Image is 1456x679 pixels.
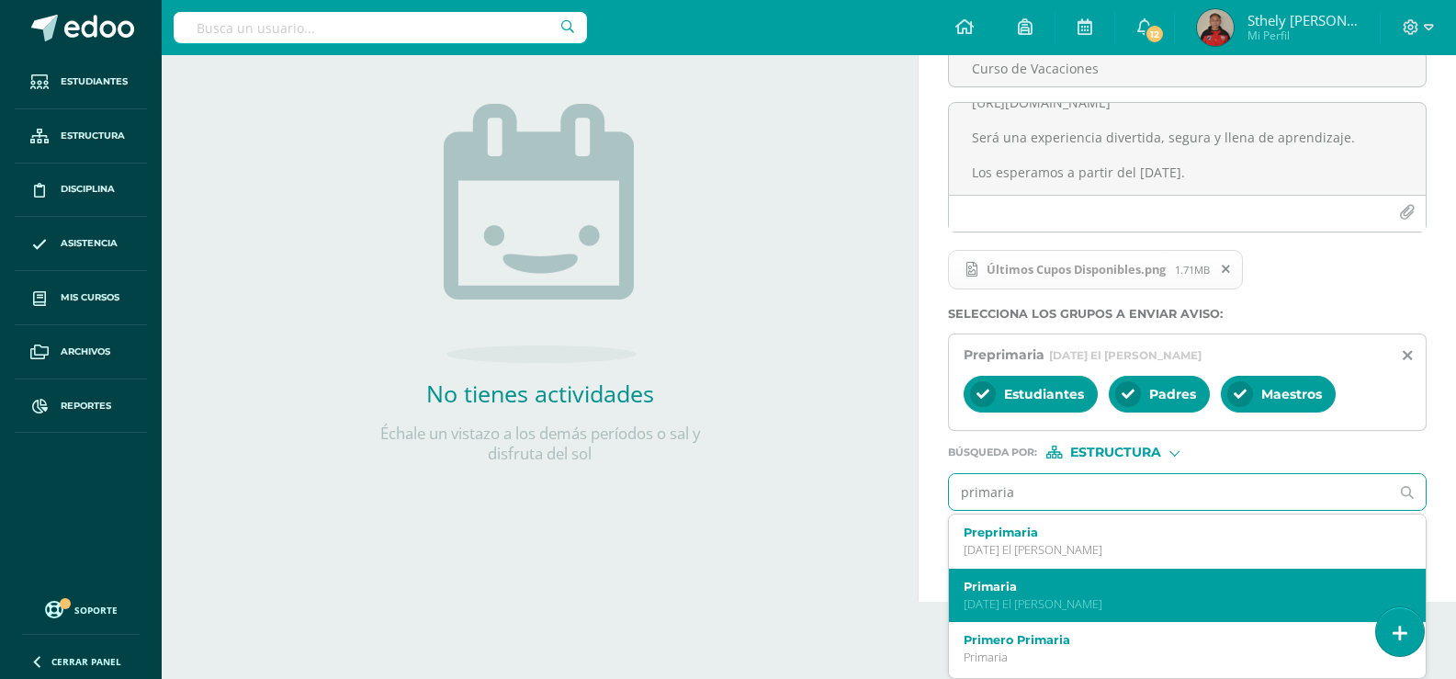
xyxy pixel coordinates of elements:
span: Búsqueda por : [948,447,1037,458]
a: Asistencia [15,217,147,271]
p: [DATE] El [PERSON_NAME] [964,542,1392,558]
span: Sthely [PERSON_NAME] [1247,11,1358,29]
a: Archivos [15,325,147,379]
h2: No tienes actividades [356,378,724,409]
a: Disciplina [15,164,147,218]
a: Estructura [15,109,147,164]
span: Remover archivo [1211,259,1242,279]
span: Estructura [61,129,125,143]
label: Primero Primaria [964,633,1392,647]
label: Preprimaria [964,526,1392,539]
a: Soporte [22,596,140,621]
span: Cerrar panel [51,655,121,668]
a: Reportes [15,379,147,434]
span: 12 [1145,24,1165,44]
input: Ej. Primero primaria [949,474,1389,510]
span: Asistencia [61,236,118,251]
span: Mis cursos [61,290,119,305]
label: Selecciona los grupos a enviar aviso : [948,307,1427,321]
p: [DATE] El [PERSON_NAME] [964,596,1392,612]
span: Archivos [61,345,110,359]
span: Soporte [74,604,118,617]
label: Primaria [964,580,1392,594]
span: Disciplina [61,182,115,197]
textarea: Estimados Padres de Familia: Estamos a pocos días de iniciar nuestro gran Curso de Vacaciones 202... [949,103,1426,195]
span: Estructura [1070,447,1161,458]
p: Échale un vistazo a los demás períodos o sal y disfruta del sol [356,424,724,464]
span: 1.71MB [1175,263,1210,277]
span: Últimos Cupos Disponibles.png [948,250,1243,290]
a: Mis cursos [15,271,147,325]
span: Estudiantes [61,74,128,89]
input: Titulo [949,51,1426,86]
a: Estudiantes [15,55,147,109]
span: Estudiantes [1004,386,1084,402]
div: [object Object] [1046,446,1184,458]
img: 0c77af3d8e42b6d5cc46a24551f1b2ed.png [1197,9,1234,46]
span: Mi Perfil [1247,28,1358,43]
span: Preprimaria [964,346,1044,363]
span: Padres [1149,386,1196,402]
span: Últimos Cupos Disponibles.png [977,262,1175,277]
span: Reportes [61,399,111,413]
span: Maestros [1261,386,1322,402]
p: Primaria [964,650,1392,665]
span: [DATE] El [PERSON_NAME] [1049,348,1202,362]
img: no_activities.png [444,104,637,363]
input: Busca un usuario... [174,12,587,43]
